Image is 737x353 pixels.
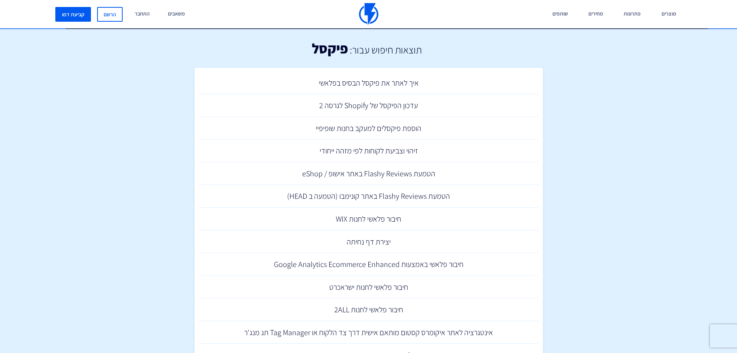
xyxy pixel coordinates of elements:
a: קביעת דמו [55,7,91,22]
a: חיבור פלאשי לחנות ישראכרט [198,276,539,299]
a: הוספת פיקסלים למעקב בחנות שופיפיי [198,117,539,140]
a: אינטגרציה לאתר איקומרס קסטום מותאם אישית דרך צד הלקוח או Tag Manager תג מנג'ר [198,321,539,344]
a: הטמעת Flashy Reviews באתר אישופ / eShop [198,162,539,185]
a: הרשם [97,7,123,22]
a: חיבור פלאשי לחנות 2ALL [198,298,539,321]
a: יצירת דף נחיתה [198,231,539,253]
a: זיהוי וצביעת לקוחות לפי מזהה ייחודי [198,139,539,162]
a: איך לאתר את פיקסל הבסיס בפלאשי [198,72,539,95]
h2: תוצאות חיפוש עבור: [348,44,422,55]
a: עדכון הפיקסל של Shopify לגרסה 2 [198,94,539,117]
h1: פיקסל [312,41,348,56]
a: חיבור פלאשי באמצעות Google Analytics Ecommerce Enhanced [198,253,539,276]
a: חיבור פלאשי לחנות WIX [198,208,539,231]
a: הטמעת Flashy Reviews באתר קונימבו (הטמעה ב HEAD) [198,185,539,208]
